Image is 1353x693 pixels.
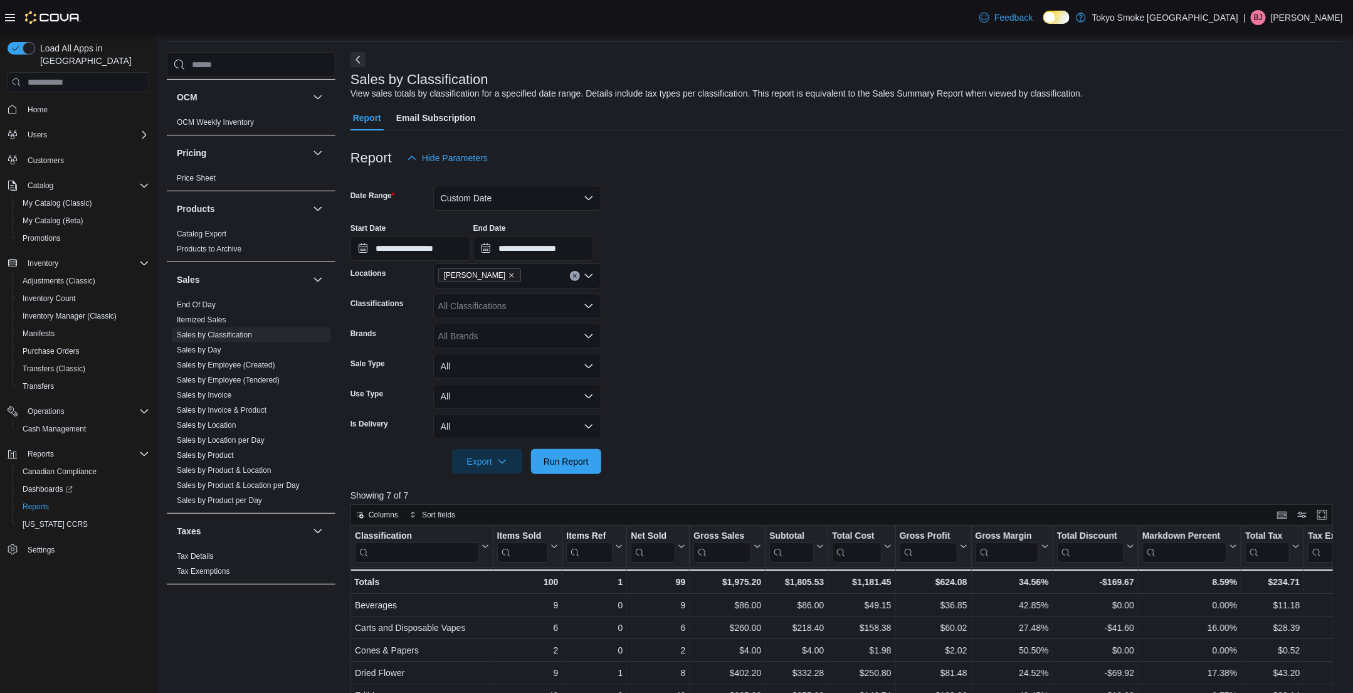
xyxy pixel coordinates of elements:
[975,531,1048,563] button: Gross Margin
[1271,10,1343,25] p: [PERSON_NAME]
[974,5,1038,30] a: Feedback
[566,643,623,658] div: 0
[177,300,216,310] span: End Of Day
[23,178,58,193] button: Catalog
[23,311,117,321] span: Inventory Manager (Classic)
[18,421,91,436] a: Cash Management
[433,414,601,439] button: All
[177,315,226,325] span: Itemized Sales
[566,665,623,680] div: 1
[177,229,226,239] span: Catalog Export
[355,531,479,563] div: Classification
[832,643,891,658] div: $1.98
[350,52,366,67] button: Next
[177,360,275,370] span: Sales by Employee (Created)
[23,381,54,391] span: Transfers
[177,203,215,215] h3: Products
[23,198,92,208] span: My Catalog (Classic)
[355,598,489,613] div: Beverages
[23,216,83,226] span: My Catalog (Beta)
[1245,531,1290,542] div: Total Tax
[1245,643,1300,658] div: $0.52
[23,447,149,462] span: Reports
[350,419,388,429] label: Is Delivery
[18,326,60,341] a: Manifests
[23,153,69,168] a: Customers
[18,344,149,359] span: Purchase Orders
[25,11,81,24] img: Cova
[769,643,824,658] div: $4.00
[23,484,73,494] span: Dashboards
[3,541,154,559] button: Settings
[693,665,761,680] div: $402.20
[1142,620,1237,635] div: 16.00%
[13,290,154,307] button: Inventory Count
[497,574,558,590] div: 100
[23,256,149,271] span: Inventory
[167,115,335,135] div: OCM
[570,271,580,281] button: Clear input
[1254,10,1263,25] span: BJ
[23,404,70,419] button: Operations
[899,598,967,613] div: $36.85
[18,379,59,394] a: Transfers
[177,525,308,537] button: Taxes
[353,105,381,130] span: Report
[177,480,300,490] span: Sales by Product & Location per Day
[18,231,66,246] a: Promotions
[1057,531,1124,563] div: Total Discount
[310,201,325,216] button: Products
[899,531,967,563] button: Gross Profit
[832,574,891,590] div: $1,181.45
[167,226,335,262] div: Products
[631,598,685,613] div: 9
[177,245,241,253] a: Products to Archive
[28,130,47,140] span: Users
[350,72,488,87] h3: Sales by Classification
[832,531,881,542] div: Total Cost
[18,379,149,394] span: Transfers
[18,361,90,376] a: Transfers (Classic)
[1057,574,1134,590] div: -$169.67
[566,531,623,563] button: Items Ref
[18,273,149,288] span: Adjustments (Classic)
[3,126,154,144] button: Users
[1057,531,1134,563] button: Total Discount
[531,449,601,474] button: Run Report
[177,346,221,354] a: Sales by Day
[167,297,335,513] div: Sales
[422,510,455,520] span: Sort fields
[402,145,493,171] button: Hide Parameters
[23,127,149,142] span: Users
[177,345,221,355] span: Sales by Day
[23,152,149,168] span: Customers
[3,445,154,463] button: Reports
[1243,10,1246,25] p: |
[350,299,404,309] label: Classifications
[177,147,308,159] button: Pricing
[35,42,149,67] span: Load All Apps in [GEOGRAPHIC_DATA]
[631,620,685,635] div: 6
[177,551,214,561] span: Tax Details
[18,196,149,211] span: My Catalog (Classic)
[28,156,64,166] span: Customers
[566,620,623,635] div: 0
[177,91,308,103] button: OCM
[28,105,48,115] span: Home
[444,269,506,282] span: [PERSON_NAME]
[975,643,1048,658] div: 50.50%
[975,531,1038,563] div: Gross Margin
[23,447,59,462] button: Reports
[769,531,814,542] div: Subtotal
[177,552,214,561] a: Tax Details
[18,499,149,514] span: Reports
[3,177,154,194] button: Catalog
[355,531,479,542] div: Classification
[422,152,488,164] span: Hide Parameters
[355,531,489,563] button: Classification
[693,643,761,658] div: $4.00
[508,272,515,279] button: Remove Milton from selection in this group
[899,643,967,658] div: $2.02
[23,127,52,142] button: Users
[584,271,594,281] button: Open list of options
